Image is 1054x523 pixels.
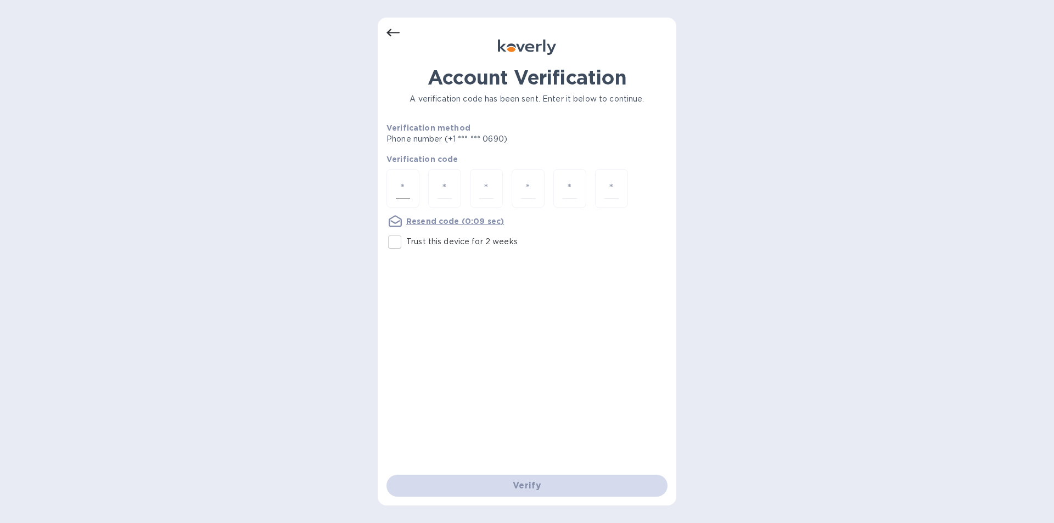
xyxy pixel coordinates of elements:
p: Verification code [386,154,668,165]
b: Verification method [386,123,470,132]
p: Phone number (+1 *** *** 0690) [386,133,591,145]
h1: Account Verification [386,66,668,89]
u: Resend code (0:09 sec) [406,217,504,226]
p: Trust this device for 2 weeks [406,236,518,248]
p: A verification code has been sent. Enter it below to continue. [386,93,668,105]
